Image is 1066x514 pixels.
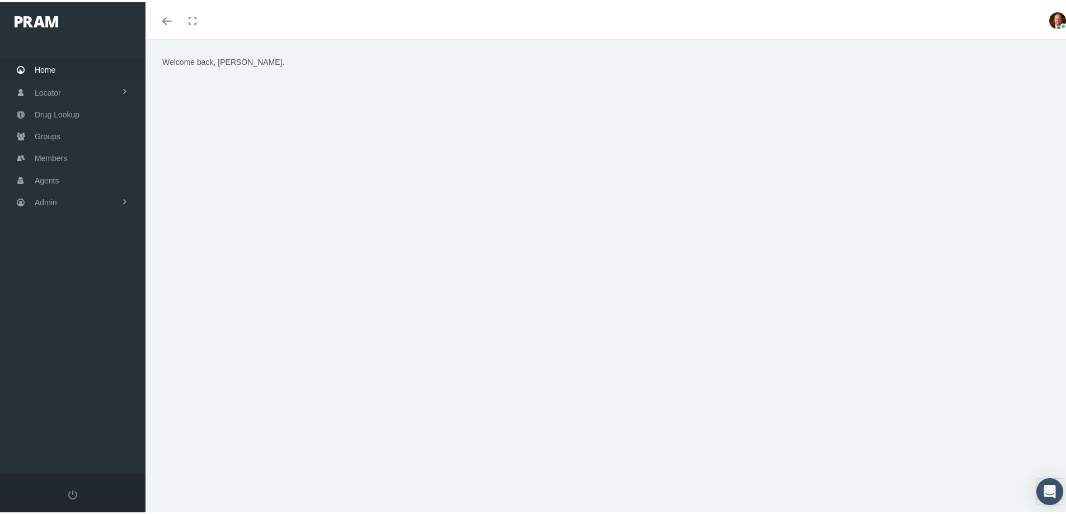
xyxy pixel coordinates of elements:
span: Locator [35,80,61,101]
span: Drug Lookup [35,102,79,123]
span: Welcome back, [PERSON_NAME]. [162,55,284,64]
span: Groups [35,124,60,145]
span: Members [35,145,67,167]
span: Agents [35,168,59,189]
img: S_Profile_Picture_693.jpg [1049,10,1066,27]
div: Open Intercom Messenger [1036,476,1063,503]
img: PRAM_20_x_78.png [15,14,58,25]
span: Admin [35,190,57,211]
span: Home [35,57,55,78]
